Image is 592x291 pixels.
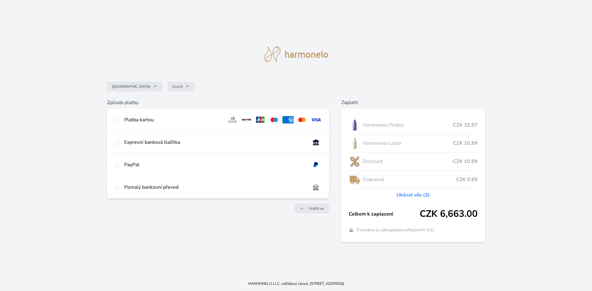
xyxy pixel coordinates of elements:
[363,139,453,147] span: Harmonelo Lacto
[397,191,430,199] a: Ukázat vše (3)
[172,84,183,89] span: Czech
[296,116,308,123] img: mc.svg
[310,139,322,146] img: onlineBanking_CZ.svg
[107,99,329,106] h6: Způsob platby
[349,172,360,187] img: delivery-lo.png
[341,99,485,106] h6: Zaplatit
[349,135,360,151] img: CLEAN_LACTO_se_stinem_x-hi-lo.jpg
[227,116,238,123] img: diners.svg
[349,154,360,169] img: discount-lo.png
[255,116,266,123] img: jcb.svg
[112,84,150,89] span: [GEOGRAPHIC_DATA]
[124,184,305,191] div: Pomalý bankovní převod
[107,82,162,91] button: [GEOGRAPHIC_DATA]
[282,116,294,123] img: amex.svg
[310,116,322,123] img: visa.svg
[363,121,453,129] span: Harmonelo Probio
[453,121,478,129] span: CZK 32.97
[264,46,328,62] img: logo.svg
[124,139,305,146] div: Expresní banková tlačítka
[294,204,329,213] a: Vrátit se
[420,208,478,220] span: CZK 6,663.00
[363,176,456,183] span: Dopravné
[269,116,280,123] img: maestro.svg
[363,158,451,165] span: Discount
[167,82,195,91] button: Czech
[349,210,420,218] span: Celkem k zaplacení
[124,116,222,123] div: Platba kartou
[310,184,322,191] img: bankTransfer_IBAN.svg
[124,161,305,168] div: PayPal
[310,161,322,168] img: paypal.svg
[453,139,478,147] span: CZK 10.99
[451,158,478,165] span: -CZK 10.99
[241,116,252,123] img: discover.svg
[356,227,435,233] span: Transakce je zabezpečena připojením SSL
[309,206,324,211] span: Vrátit se
[349,117,360,133] img: CLEAN_PROBIO_se_stinem_x-lo.jpg
[456,176,478,183] span: CZK 0.69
